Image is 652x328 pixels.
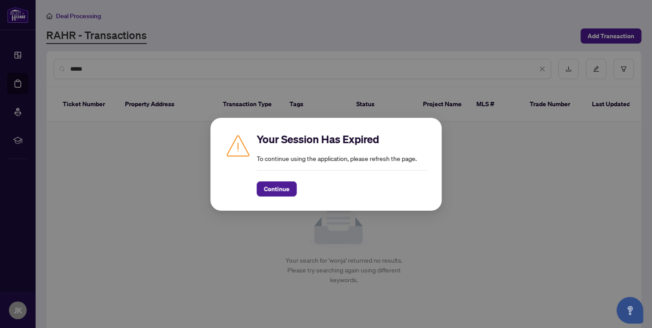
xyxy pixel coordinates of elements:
[225,132,251,159] img: Caution icon
[257,132,427,146] h2: Your Session Has Expired
[264,182,290,196] span: Continue
[616,297,643,324] button: Open asap
[257,132,427,196] div: To continue using the application, please refresh the page.
[257,181,297,196] button: Continue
